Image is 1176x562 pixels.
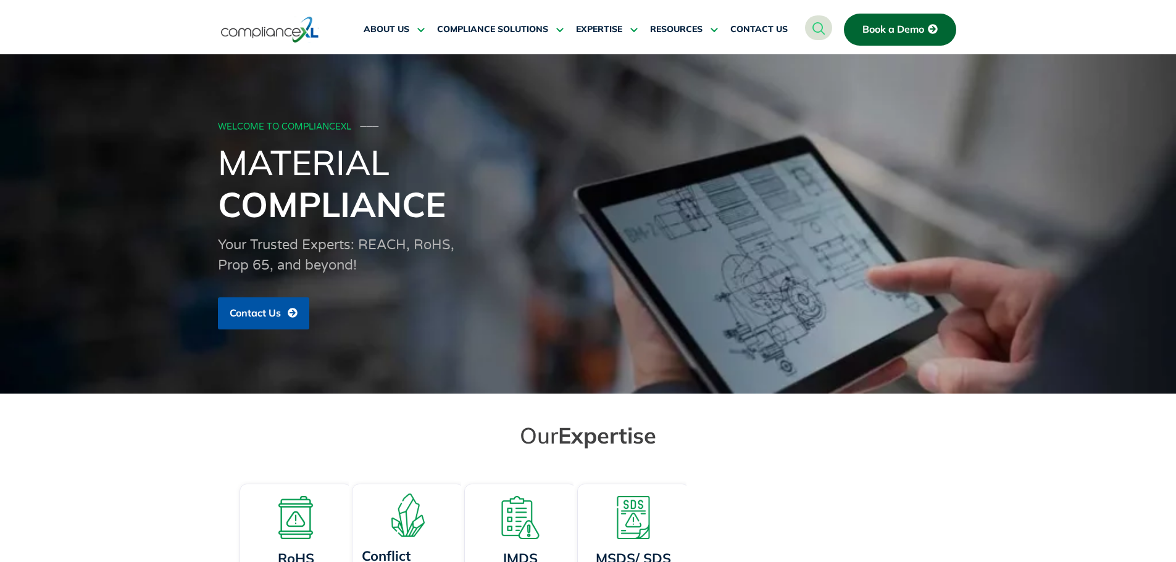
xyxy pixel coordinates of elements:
[218,183,446,226] span: Compliance
[364,15,425,44] a: ABOUT US
[844,14,956,46] a: Book a Demo
[243,421,934,449] h2: Our
[221,15,319,44] img: logo-one.svg
[274,496,317,539] img: A board with a warning sign
[576,24,622,35] span: EXPERTISE
[364,24,409,35] span: ABOUT US
[650,15,718,44] a: RESOURCES
[437,15,564,44] a: COMPLIANCE SOLUTIONS
[612,496,655,539] img: A warning board with SDS displaying
[361,122,379,132] span: ───
[862,24,924,35] span: Book a Demo
[558,421,656,449] span: Expertise
[218,122,955,133] div: WELCOME TO COMPLIANCEXL
[499,496,542,539] img: A list board with a warning
[386,494,430,537] img: A representation of minerals
[576,15,638,44] a: EXPERTISE
[650,24,703,35] span: RESOURCES
[218,141,959,225] h1: Material
[437,24,548,35] span: COMPLIANCE SOLUTIONS
[230,308,281,319] span: Contact Us
[805,15,832,40] a: navsearch-button
[730,15,788,44] a: CONTACT US
[218,297,309,329] a: Contact Us
[218,237,454,273] span: Your Trusted Experts: REACH, RoHS, Prop 65, and beyond!
[730,24,788,35] span: CONTACT US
